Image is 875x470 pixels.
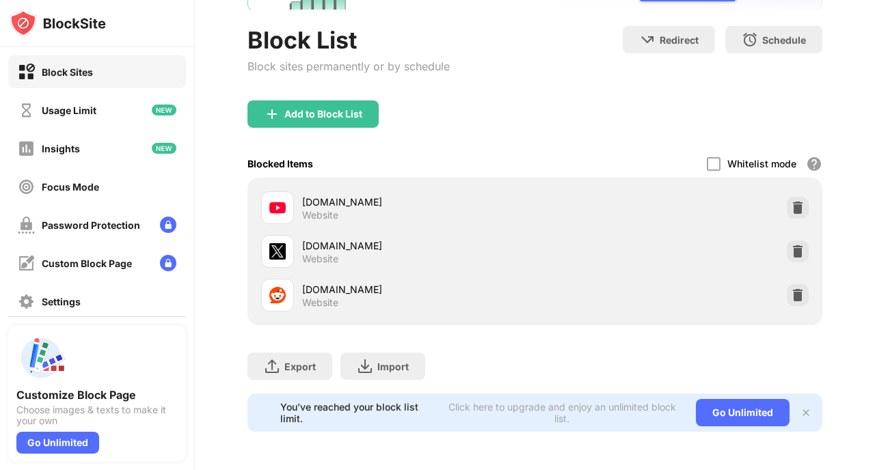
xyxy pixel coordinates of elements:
div: Customize Block Page [16,388,178,402]
div: Go Unlimited [696,399,790,426]
div: Add to Block List [284,109,362,120]
div: Export [284,361,316,372]
img: new-icon.svg [152,105,176,115]
div: Block Sites [42,66,93,78]
div: Whitelist mode [727,158,796,169]
div: Insights [42,143,80,154]
div: Redirect [660,34,699,46]
div: Block List [247,26,450,54]
img: time-usage-off.svg [18,102,35,119]
img: customize-block-page-off.svg [18,255,35,272]
div: Import [377,361,409,372]
div: Focus Mode [42,181,99,193]
div: Settings [42,296,81,307]
img: lock-menu.svg [160,217,176,233]
div: Usage Limit [42,105,96,116]
div: [DOMAIN_NAME] [302,282,535,296]
div: Website [302,253,338,265]
div: Choose images & texts to make it your own [16,404,178,426]
div: Blocked Items [247,158,313,169]
img: logo-blocksite.svg [10,10,106,37]
div: [DOMAIN_NAME] [302,195,535,209]
img: favicons [269,287,286,303]
img: new-icon.svg [152,143,176,154]
img: focus-off.svg [18,178,35,195]
img: favicons [269,199,286,216]
div: Website [302,209,338,221]
img: insights-off.svg [18,140,35,157]
div: Block sites permanently or by schedule [247,59,450,73]
div: Schedule [762,34,806,46]
div: Website [302,296,338,309]
img: settings-off.svg [18,293,35,310]
img: x-button.svg [800,407,811,418]
div: Password Protection [42,219,140,231]
div: Go Unlimited [16,432,99,454]
img: password-protection-off.svg [18,217,35,234]
div: [DOMAIN_NAME] [302,238,535,253]
img: push-custom-page.svg [16,333,66,383]
div: Click here to upgrade and enjoy an unlimited block list. [445,401,680,424]
div: You’ve reached your block list limit. [280,401,437,424]
img: block-on.svg [18,64,35,81]
div: Custom Block Page [42,258,132,269]
img: lock-menu.svg [160,255,176,271]
img: favicons [269,243,286,260]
